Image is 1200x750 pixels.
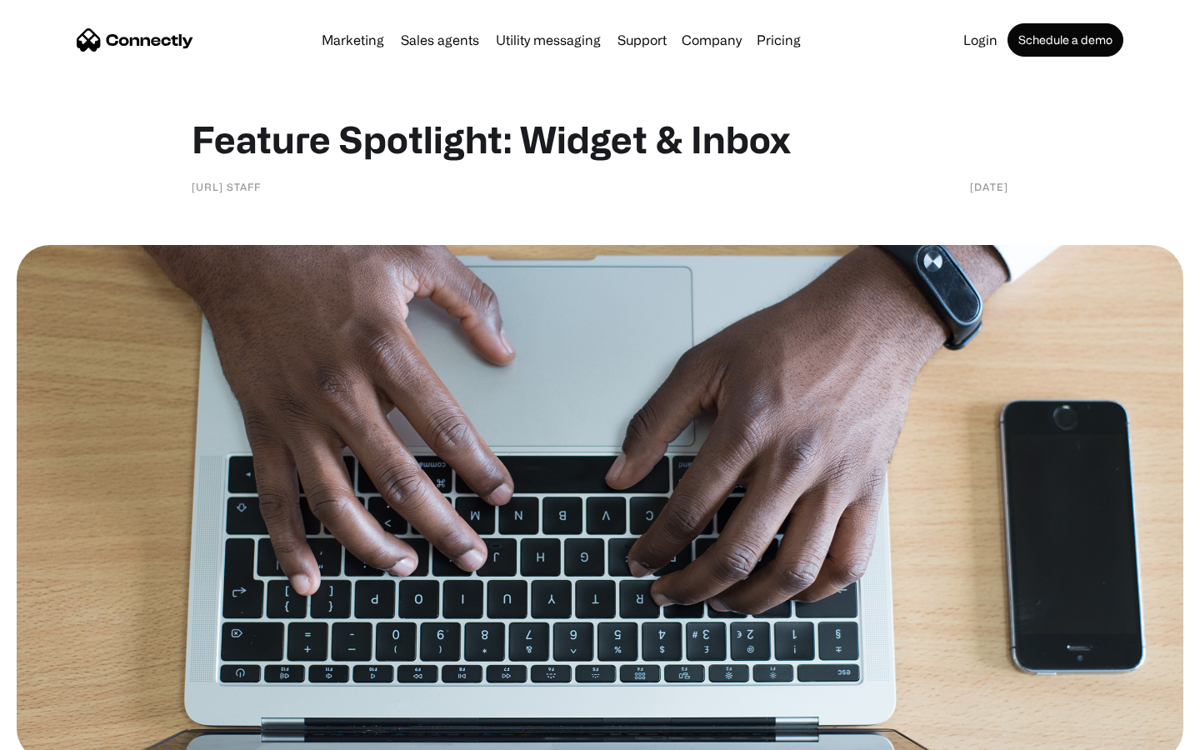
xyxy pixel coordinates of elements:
a: Schedule a demo [1007,23,1123,57]
a: Utility messaging [489,33,607,47]
h1: Feature Spotlight: Widget & Inbox [192,117,1008,162]
a: Support [611,33,673,47]
div: [DATE] [970,178,1008,195]
a: Login [957,33,1004,47]
a: Marketing [315,33,391,47]
div: [URL] staff [192,178,261,195]
a: Sales agents [394,33,486,47]
div: Company [682,28,742,52]
ul: Language list [33,721,100,744]
a: Pricing [750,33,807,47]
aside: Language selected: English [17,721,100,744]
